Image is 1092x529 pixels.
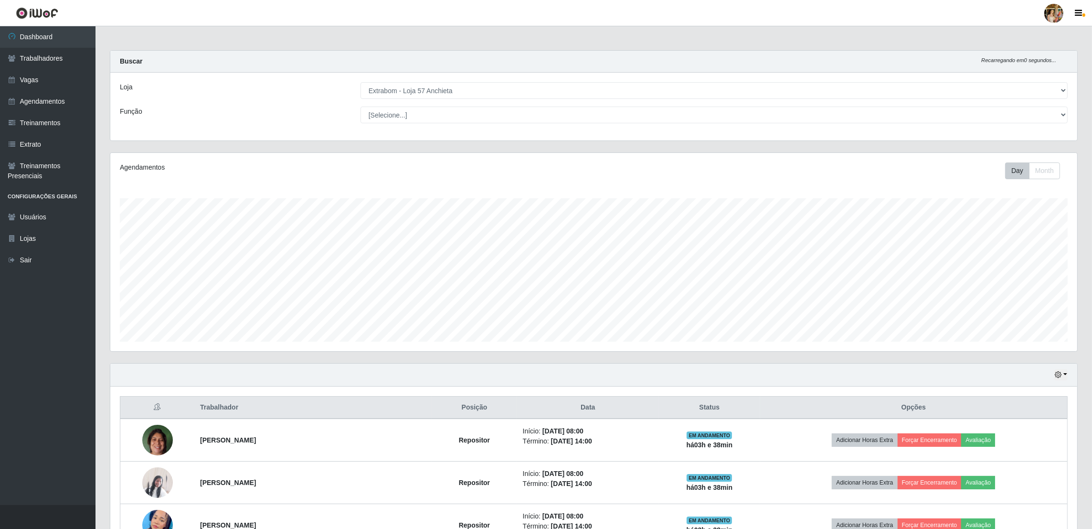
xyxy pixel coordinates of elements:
[542,427,583,435] time: [DATE] 08:00
[120,57,142,65] strong: Buscar
[142,467,173,498] img: 1751480704015.jpeg
[523,511,653,521] li: Início:
[898,433,962,447] button: Forçar Encerramento
[459,521,490,529] strong: Repositor
[142,420,173,460] img: 1750940552132.jpeg
[687,441,733,449] strong: há 03 h e 38 min
[961,476,995,489] button: Avaliação
[542,512,583,520] time: [DATE] 08:00
[687,517,732,524] span: EM ANDAMENTO
[1005,162,1060,179] div: First group
[523,479,653,489] li: Término:
[551,480,592,487] time: [DATE] 14:00
[459,436,490,444] strong: Repositor
[200,436,256,444] strong: [PERSON_NAME]
[760,397,1068,419] th: Opções
[517,397,659,419] th: Data
[523,469,653,479] li: Início:
[687,432,732,439] span: EM ANDAMENTO
[120,162,507,173] div: Agendamentos
[120,82,132,92] label: Loja
[659,397,760,419] th: Status
[687,484,733,491] strong: há 03 h e 38 min
[1029,162,1060,179] button: Month
[194,397,432,419] th: Trabalhador
[200,479,256,486] strong: [PERSON_NAME]
[200,521,256,529] strong: [PERSON_NAME]
[687,474,732,482] span: EM ANDAMENTO
[16,7,58,19] img: CoreUI Logo
[961,433,995,447] button: Avaliação
[459,479,490,486] strong: Repositor
[898,476,962,489] button: Forçar Encerramento
[981,57,1056,63] i: Recarregando em 0 segundos...
[1005,162,1068,179] div: Toolbar with button groups
[832,476,897,489] button: Adicionar Horas Extra
[120,107,142,117] label: Função
[1005,162,1029,179] button: Day
[542,470,583,477] time: [DATE] 08:00
[832,433,897,447] button: Adicionar Horas Extra
[523,426,653,436] li: Início:
[523,436,653,446] li: Término:
[432,397,517,419] th: Posição
[551,437,592,445] time: [DATE] 14:00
